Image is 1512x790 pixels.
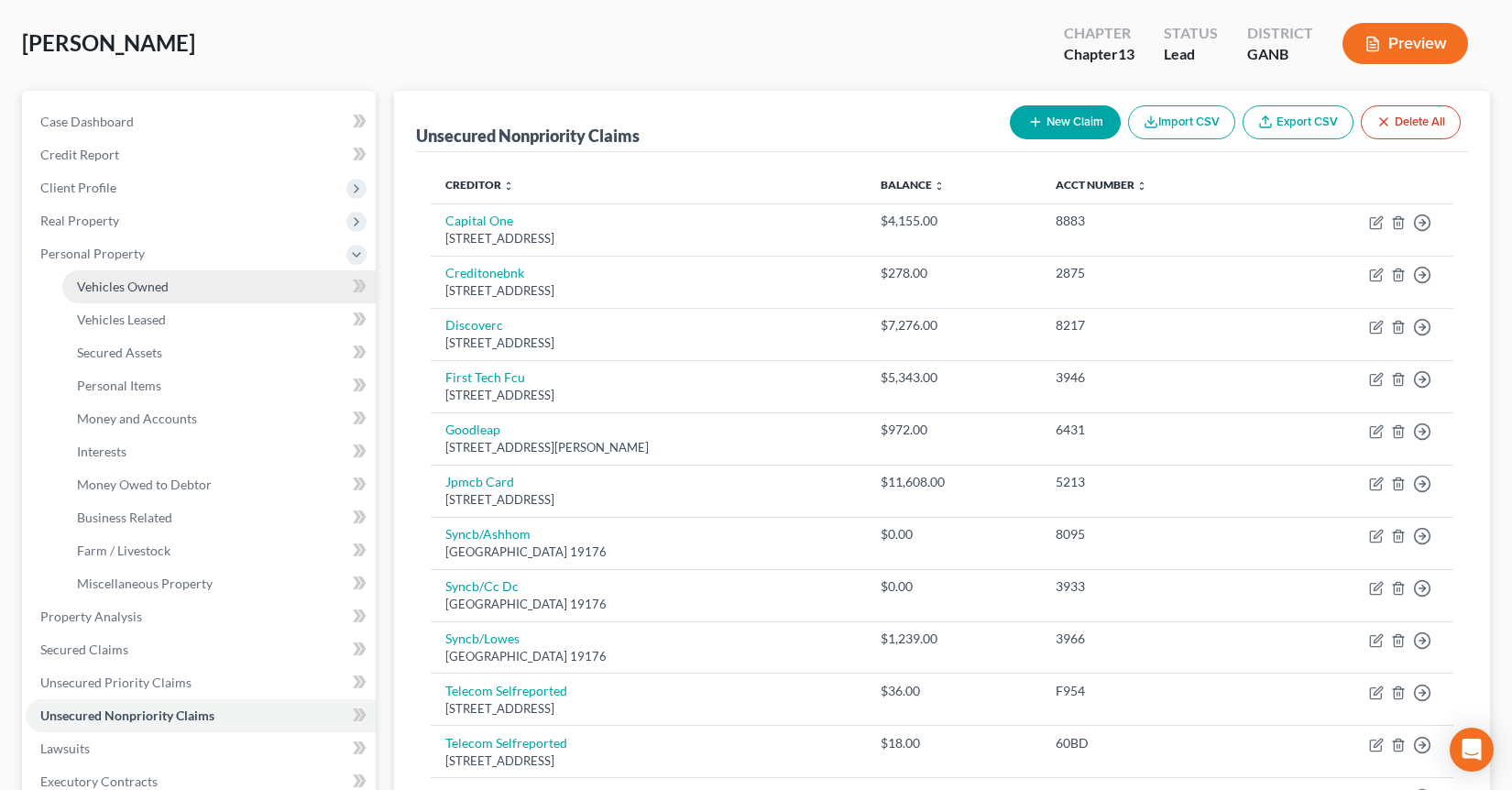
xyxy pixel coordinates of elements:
button: Import CSV [1128,105,1235,139]
a: Credit Report [26,138,376,171]
span: Money Owed to Debtor [77,477,212,492]
span: Vehicles Leased [77,312,166,327]
div: Status [1164,23,1218,44]
div: 3966 [1056,630,1253,648]
a: Farm / Livestock [62,534,376,567]
span: Miscellaneous Property [77,576,213,591]
div: [STREET_ADDRESS] [445,387,852,404]
div: $4,155.00 [881,212,1026,230]
a: Personal Items [62,369,376,402]
div: $0.00 [881,577,1026,596]
span: Personal Property [40,246,145,261]
div: [STREET_ADDRESS] [445,700,852,718]
span: Lawsuits [40,741,90,756]
div: Open Intercom Messenger [1450,728,1494,772]
button: Delete All [1361,105,1461,139]
div: $1,239.00 [881,630,1026,648]
div: 6431 [1056,421,1253,439]
a: Money Owed to Debtor [62,468,376,501]
a: Unsecured Nonpriority Claims [26,699,376,732]
div: $11,608.00 [881,473,1026,491]
a: Unsecured Priority Claims [26,666,376,699]
span: Case Dashboard [40,114,134,129]
a: Syncb/Lowes [445,631,520,646]
div: [GEOGRAPHIC_DATA] 19176 [445,596,852,613]
a: Discoverc [445,317,503,333]
a: Export CSV [1243,105,1353,139]
div: [GEOGRAPHIC_DATA] 19176 [445,543,852,561]
div: 5213 [1056,473,1253,491]
span: Business Related [77,510,172,525]
span: Vehicles Owned [77,279,169,294]
div: 8217 [1056,316,1253,335]
div: 2875 [1056,264,1253,282]
span: Money and Accounts [77,411,197,426]
a: Acct Number unfold_more [1056,178,1147,192]
span: Secured Claims [40,642,128,657]
a: Syncb/Ashhom [445,526,531,542]
a: Miscellaneous Property [62,567,376,600]
a: Goodleap [445,422,500,437]
div: $7,276.00 [881,316,1026,335]
a: Capital One [445,213,513,228]
a: Case Dashboard [26,105,376,138]
div: District [1247,23,1313,44]
div: $5,343.00 [881,368,1026,387]
span: Unsecured Nonpriority Claims [40,708,214,723]
div: [STREET_ADDRESS] [445,230,852,247]
i: unfold_more [1136,181,1147,192]
div: $0.00 [881,525,1026,543]
a: Telecom Selfreported [445,735,567,751]
div: [STREET_ADDRESS] [445,752,852,770]
div: 3933 [1056,577,1253,596]
div: 3946 [1056,368,1253,387]
div: Lead [1164,44,1218,65]
div: Chapter [1064,23,1134,44]
a: Vehicles Leased [62,303,376,336]
a: Business Related [62,501,376,534]
div: [STREET_ADDRESS] [445,335,852,352]
span: Unsecured Priority Claims [40,675,192,690]
i: unfold_more [934,181,945,192]
span: Farm / Livestock [77,543,170,558]
div: [STREET_ADDRESS] [445,491,852,509]
div: $18.00 [881,734,1026,752]
a: Syncb/Cc Dc [445,578,519,594]
a: Creditonebnk [445,265,524,280]
span: Credit Report [40,147,119,162]
div: [STREET_ADDRESS][PERSON_NAME] [445,439,852,456]
span: [PERSON_NAME] [22,29,195,56]
a: First Tech Fcu [445,369,525,385]
div: GANB [1247,44,1313,65]
a: Jpmcb Card [445,474,514,489]
div: $278.00 [881,264,1026,282]
span: Real Property [40,213,119,228]
span: 13 [1118,45,1134,62]
a: Secured Assets [62,336,376,369]
a: Interests [62,435,376,468]
div: 60BD [1056,734,1253,752]
button: New Claim [1010,105,1121,139]
a: Money and Accounts [62,402,376,435]
span: Executory Contracts [40,774,158,789]
button: Preview [1342,23,1468,64]
a: Balance unfold_more [881,178,945,192]
span: Property Analysis [40,609,142,624]
div: 8095 [1056,525,1253,543]
span: Personal Items [77,378,161,393]
span: Secured Assets [77,345,162,360]
a: Telecom Selfreported [445,683,567,698]
div: 8883 [1056,212,1253,230]
div: Chapter [1064,44,1134,65]
div: [GEOGRAPHIC_DATA] 19176 [445,648,852,665]
span: Interests [77,444,126,459]
a: Property Analysis [26,600,376,633]
a: Secured Claims [26,633,376,666]
a: Vehicles Owned [62,270,376,303]
a: Creditor unfold_more [445,178,514,192]
div: $36.00 [881,682,1026,700]
span: Client Profile [40,180,116,195]
i: unfold_more [503,181,514,192]
a: Lawsuits [26,732,376,765]
div: $972.00 [881,421,1026,439]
